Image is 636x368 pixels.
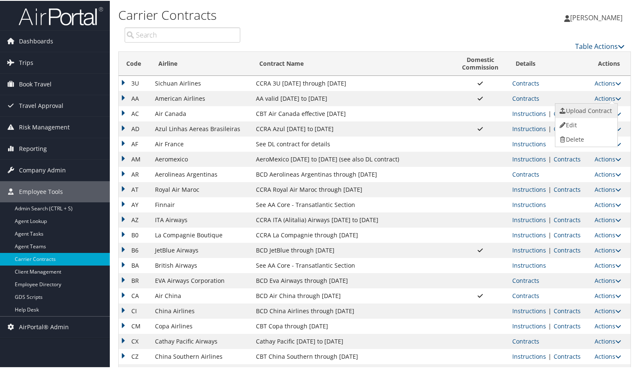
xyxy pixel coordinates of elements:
td: Azul Linhas Aereas Brasileiras [151,121,252,136]
td: AF [119,136,151,151]
a: Actions [595,306,621,314]
input: Search [125,27,240,42]
td: CM [119,318,151,333]
td: AZ [119,212,151,227]
span: | [546,321,554,329]
th: Code: activate to sort column descending [119,51,151,75]
td: American Airlines [151,90,252,105]
td: AA [119,90,151,105]
td: BCD Air China through [DATE] [252,287,453,303]
td: AC [119,105,151,121]
a: Actions [595,245,621,253]
a: View Ticketing Instructions [512,215,546,223]
a: Actions [595,185,621,193]
td: British Airways [151,257,252,272]
a: Upload New Contract [555,103,616,117]
span: Book Travel [19,73,52,94]
span: [PERSON_NAME] [570,12,622,21]
td: BCD JetBlue through [DATE] [252,242,453,257]
th: Actions [590,51,631,75]
span: | [546,306,554,314]
a: View Contracts [554,185,581,193]
a: View Ticketing Instructions [512,321,546,329]
a: View Contracts [554,306,581,314]
a: View Ticketing Instructions [512,109,546,117]
td: Air France [151,136,252,151]
td: EVA Airways Corporation [151,272,252,287]
span: | [546,185,554,193]
td: AT [119,181,151,196]
a: View Ticketing Instructions [512,261,546,269]
a: Actions [595,78,621,86]
a: View Contracts [554,124,581,132]
a: Actions [595,336,621,344]
a: Actions [595,215,621,223]
a: View Contracts [554,109,581,117]
td: B6 [119,242,151,257]
td: CCRA Azul [DATE] to [DATE] [252,121,453,136]
span: | [546,109,554,117]
td: AA valid [DATE] to [DATE] [252,90,453,105]
a: View Contracts [512,336,539,344]
a: View Ticketing Instructions [512,200,546,208]
a: View Ticketing Instructions [512,352,546,360]
a: View Contracts [512,291,539,299]
a: Actions [595,169,621,177]
td: Finnair [151,196,252,212]
span: Risk Management [19,116,70,137]
a: Actions [595,200,621,208]
a: Table Actions [575,41,625,50]
a: View Contracts [554,321,581,329]
img: airportal-logo.png [19,5,103,25]
th: DomesticCommission: activate to sort column ascending [453,51,508,75]
td: Copa Airlines [151,318,252,333]
td: BCD China Airlines through [DATE] [252,303,453,318]
span: Trips [19,51,33,73]
td: BCD Eva Airways through [DATE] [252,272,453,287]
td: See AA Core - Transatlantic Section [252,196,453,212]
td: BCD Aerolineas Argentinas through [DATE] [252,166,453,181]
h1: Carrier Contracts [118,5,460,23]
td: CCRA Royal Air Maroc through [DATE] [252,181,453,196]
a: View Ticketing Instructions [512,154,546,162]
td: BA [119,257,151,272]
td: CZ [119,348,151,363]
a: Actions [595,352,621,360]
td: BR [119,272,151,287]
a: Edit [555,117,616,132]
a: View Contracts [512,94,539,102]
a: View Contracts [554,245,581,253]
a: View Ticketing Instructions [512,124,546,132]
span: | [546,154,554,162]
td: AR [119,166,151,181]
th: Contract Name: activate to sort column ascending [252,51,453,75]
td: CCRA La Compagnie through [DATE] [252,227,453,242]
a: Actions [595,154,621,162]
span: Company Admin [19,159,66,180]
td: Sichuan Airlines [151,75,252,90]
a: View Contracts [554,352,581,360]
span: | [546,245,554,253]
a: View Ticketing Instructions [512,306,546,314]
a: View Ticketing Instructions [512,139,546,147]
td: Aerolineas Argentinas [151,166,252,181]
a: View Contracts [554,154,581,162]
td: Cathay Pacific Airways [151,333,252,348]
td: AD [119,121,151,136]
td: CBT Copa through [DATE] [252,318,453,333]
a: Actions [595,276,621,284]
td: 3U [119,75,151,90]
td: ITA Airways [151,212,252,227]
td: AeroMexico [DATE] to [DATE] (see also DL contract) [252,151,453,166]
span: | [546,230,554,238]
td: See DL contract for details [252,136,453,151]
td: Royal Air Maroc [151,181,252,196]
span: | [546,215,554,223]
td: Air Canada [151,105,252,121]
a: View Contracts [512,78,539,86]
span: AirPortal® Admin [19,316,69,337]
a: View Contracts [512,169,539,177]
td: Aeromexico [151,151,252,166]
a: View Contracts [554,215,581,223]
td: CCRA ITA (Alitalia) Airways [DATE] to [DATE] [252,212,453,227]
